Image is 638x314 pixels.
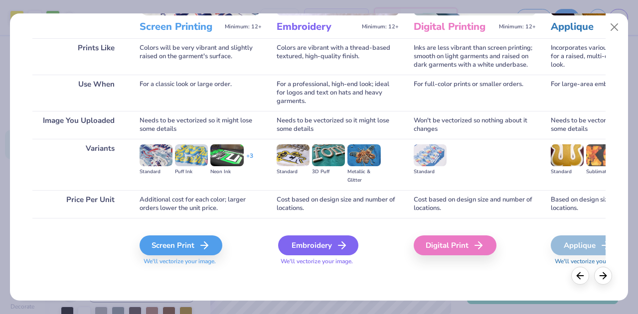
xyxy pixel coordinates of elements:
[551,144,584,166] img: Standard
[499,23,536,30] span: Minimum: 12+
[414,38,536,75] div: Inks are less vibrant than screen printing; smooth on light garments and raised on dark garments ...
[210,144,243,166] img: Neon Ink
[414,20,495,33] h3: Digital Printing
[278,235,358,255] div: Embroidery
[32,38,125,75] div: Prints Like
[586,168,619,176] div: Sublimated
[277,190,399,218] div: Cost based on design size and number of locations.
[312,168,345,176] div: 3D Puff
[140,38,262,75] div: Colors will be very vibrant and slightly raised on the garment's surface.
[277,111,399,139] div: Needs to be vectorized so it might lose some details
[312,144,345,166] img: 3D Puff
[140,257,262,266] span: We'll vectorize your image.
[414,168,447,176] div: Standard
[32,75,125,111] div: Use When
[362,23,399,30] span: Minimum: 12+
[32,111,125,139] div: Image You Uploaded
[140,235,222,255] div: Screen Print
[551,235,624,255] div: Applique
[414,75,536,111] div: For full-color prints or smaller orders.
[140,168,172,176] div: Standard
[347,168,380,185] div: Metallic & Glitter
[140,144,172,166] img: Standard
[277,38,399,75] div: Colors are vibrant with a thread-based textured, high-quality finish.
[175,144,208,166] img: Puff Ink
[140,20,221,33] h3: Screen Printing
[140,190,262,218] div: Additional cost for each color; larger orders lower the unit price.
[140,75,262,111] div: For a classic look or large order.
[277,257,399,266] span: We'll vectorize your image.
[586,144,619,166] img: Sublimated
[210,168,243,176] div: Neon Ink
[246,152,253,169] div: + 3
[277,144,310,166] img: Standard
[551,168,584,176] div: Standard
[347,144,380,166] img: Metallic & Glitter
[414,235,496,255] div: Digital Print
[277,20,358,33] h3: Embroidery
[277,168,310,176] div: Standard
[277,75,399,111] div: For a professional, high-end look; ideal for logos and text on hats and heavy garments.
[32,139,125,190] div: Variants
[32,190,125,218] div: Price Per Unit
[414,111,536,139] div: Won't be vectorized so nothing about it changes
[605,18,624,37] button: Close
[414,144,447,166] img: Standard
[551,20,632,33] h3: Applique
[414,190,536,218] div: Cost based on design size and number of locations.
[140,111,262,139] div: Needs to be vectorized so it might lose some details
[175,168,208,176] div: Puff Ink
[225,23,262,30] span: Minimum: 12+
